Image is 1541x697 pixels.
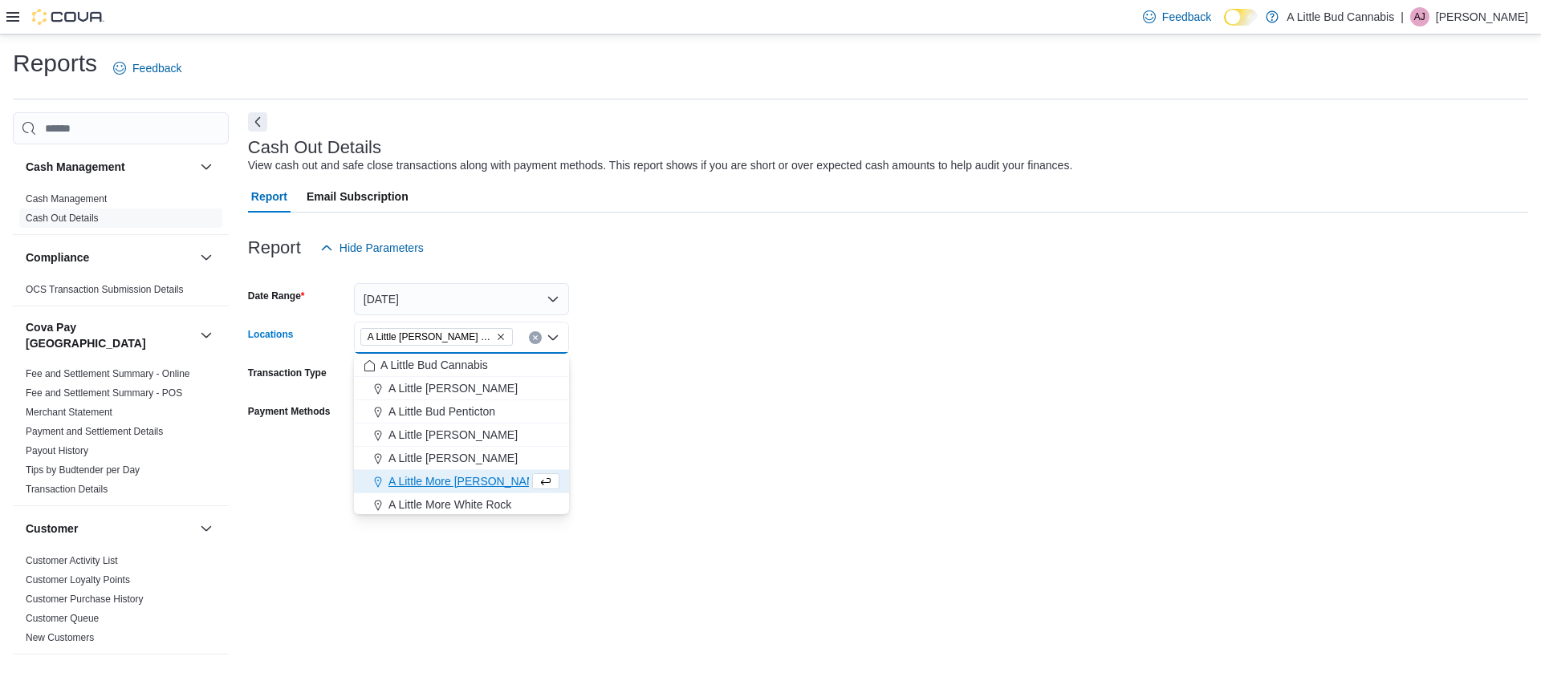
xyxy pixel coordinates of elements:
span: Customer Queue [26,612,99,625]
a: OCS Transaction Submission Details [26,284,184,295]
span: Report [251,180,287,213]
button: A Little [PERSON_NAME] [354,377,569,400]
h3: Cash Management [26,159,125,175]
span: A Little Bud Cannabis [380,357,488,373]
button: Cova Pay [GEOGRAPHIC_DATA] [197,326,216,345]
h3: Cash Out Details [248,138,381,157]
span: A Little [PERSON_NAME] [388,380,518,396]
span: Customer Loyalty Points [26,573,130,586]
span: AJ [1414,7,1425,26]
a: Payment and Settlement Details [26,426,163,437]
span: A Little [PERSON_NAME] [388,450,518,466]
span: Feedback [1162,9,1211,25]
button: Compliance [26,249,193,265]
span: Feedback [132,60,181,76]
div: Cova Pay [GEOGRAPHIC_DATA] [13,364,229,505]
h1: Reports [13,47,97,79]
span: Merchant Statement [26,406,112,419]
button: Compliance [197,248,216,267]
a: Cash Out Details [26,213,99,224]
a: Payout History [26,445,88,456]
div: Compliance [13,280,229,306]
div: Amanda Joselin [1410,7,1429,26]
button: A Little Bud Penticton [354,400,569,423]
span: A Little [PERSON_NAME] [388,427,518,443]
h3: Customer [26,521,78,537]
img: Cova [32,9,104,25]
span: OCS Transaction Submission Details [26,283,184,296]
a: Cash Management [26,193,107,205]
p: [PERSON_NAME] [1436,7,1528,26]
button: Customer [197,519,216,538]
button: A Little [PERSON_NAME] [354,447,569,470]
button: Next [248,112,267,132]
input: Dark Mode [1224,9,1258,26]
span: Payment and Settlement Details [26,425,163,438]
span: A Little More [PERSON_NAME] [388,473,547,489]
button: Cash Management [197,157,216,176]
button: Cova Pay [GEOGRAPHIC_DATA] [26,319,193,351]
button: Customer [26,521,193,537]
div: Cash Management [13,189,229,234]
button: A Little Bud Cannabis [354,354,569,377]
div: View cash out and safe close transactions along with payment methods. This report shows if you ar... [248,157,1073,174]
a: Feedback [1136,1,1218,33]
span: Customer Purchase History [26,593,144,606]
span: A Little Bud Penticton [388,403,495,419]
label: Locations [248,328,294,341]
div: Customer [13,551,229,654]
span: Email Subscription [307,180,409,213]
label: Date Range [248,290,305,302]
span: Cash Out Details [26,212,99,225]
p: | [1401,7,1404,26]
div: Choose from the following options [354,354,569,517]
p: A Little Bud Cannabis [1287,7,1394,26]
a: Feedback [107,52,188,84]
a: Fee and Settlement Summary - Online [26,368,190,379]
button: Remove A Little Bud White Rock from selection in this group [496,332,506,342]
label: Payment Methods [248,405,331,418]
span: Hide Parameters [340,240,424,256]
button: Clear input [529,331,542,344]
span: Transaction Details [26,483,108,496]
button: Hide Parameters [314,232,430,264]
span: A Little More White Rock [388,496,511,513]
h3: Compliance [26,249,89,265]
a: Fee and Settlement Summary - POS [26,387,182,399]
h3: Report [248,238,301,257]
a: New Customers [26,632,94,643]
span: Tips by Budtender per Day [26,464,140,476]
button: Cash Management [26,159,193,175]
span: A Little [PERSON_NAME] Rock [368,329,493,345]
a: Transaction Details [26,484,108,495]
button: A Little More White Rock [354,493,569,517]
a: Merchant Statement [26,407,112,418]
button: [DATE] [354,283,569,315]
a: Customer Loyalty Points [26,574,130,586]
label: Transaction Type [248,367,327,379]
a: Customer Purchase History [26,594,144,605]
a: Tips by Budtender per Day [26,464,140,476]
span: Fee and Settlement Summary - POS [26,387,182,399]
span: A Little Bud White Rock [360,328,513,346]
button: A Little [PERSON_NAME] [354,423,569,447]
button: A Little More [PERSON_NAME] [354,470,569,493]
button: Close list of options [547,331,559,344]
a: Customer Activity List [26,555,118,566]
a: Customer Queue [26,613,99,624]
